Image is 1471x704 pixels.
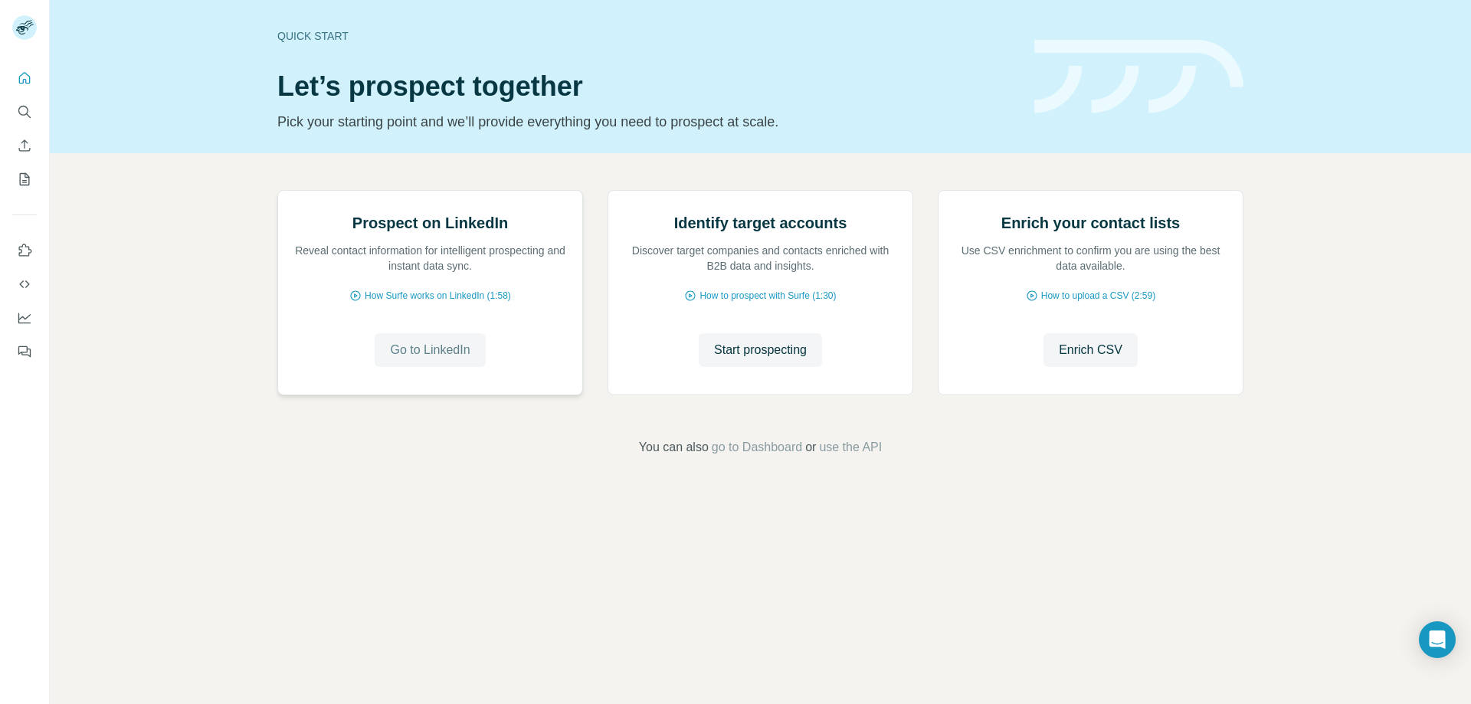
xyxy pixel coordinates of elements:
button: Enrich CSV [12,132,37,159]
button: Enrich CSV [1043,333,1138,367]
button: go to Dashboard [712,438,802,457]
h2: Identify target accounts [674,212,847,234]
button: Quick start [12,64,37,92]
button: Use Surfe on LinkedIn [12,237,37,264]
button: Search [12,98,37,126]
span: Enrich CSV [1059,341,1122,359]
span: or [805,438,816,457]
div: Open Intercom Messenger [1419,621,1456,658]
p: Use CSV enrichment to confirm you are using the best data available. [954,243,1227,273]
h2: Enrich your contact lists [1001,212,1180,234]
button: Dashboard [12,304,37,332]
button: My lists [12,165,37,193]
p: Pick your starting point and we’ll provide everything you need to prospect at scale. [277,111,1016,133]
span: How to upload a CSV (2:59) [1041,289,1155,303]
span: How to prospect with Surfe (1:30) [699,289,836,303]
span: Go to LinkedIn [390,341,470,359]
button: Go to LinkedIn [375,333,485,367]
img: banner [1034,40,1243,114]
span: You can also [639,438,709,457]
div: Quick start [277,28,1016,44]
span: Start prospecting [714,341,807,359]
button: use the API [819,438,882,457]
h1: Let’s prospect together [277,71,1016,102]
button: Start prospecting [699,333,822,367]
span: How Surfe works on LinkedIn (1:58) [365,289,511,303]
button: Feedback [12,338,37,365]
p: Reveal contact information for intelligent prospecting and instant data sync. [293,243,567,273]
h2: Prospect on LinkedIn [352,212,508,234]
button: Use Surfe API [12,270,37,298]
p: Discover target companies and contacts enriched with B2B data and insights. [624,243,897,273]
